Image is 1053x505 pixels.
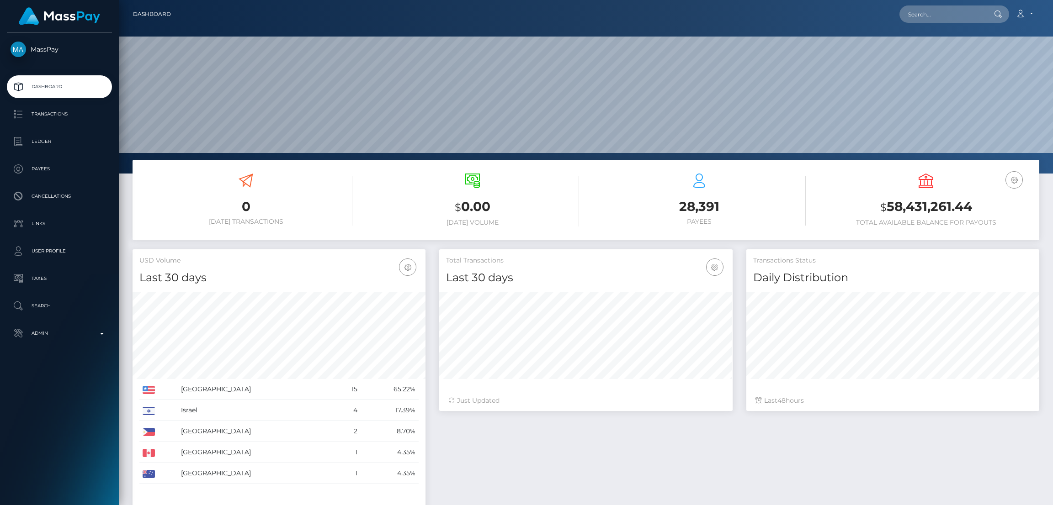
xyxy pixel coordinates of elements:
div: Last hours [755,396,1030,405]
a: Admin [7,322,112,345]
p: Admin [11,326,108,340]
td: 15 [335,379,361,400]
a: Dashboard [133,5,171,24]
h4: Last 30 days [446,270,725,286]
img: US.png [143,386,155,394]
td: 2 [335,421,361,442]
span: MassPay [7,45,112,53]
p: Transactions [11,107,108,121]
a: Search [7,295,112,317]
td: Israel [178,400,335,421]
td: 17.39% [361,400,419,421]
p: Dashboard [11,80,108,94]
h3: 0 [139,198,352,216]
h5: Total Transactions [446,256,725,265]
a: Payees [7,158,112,180]
a: Transactions [7,103,112,126]
td: [GEOGRAPHIC_DATA] [178,463,335,484]
div: Just Updated [448,396,723,405]
small: $ [455,201,461,214]
span: 48 [777,396,786,405]
td: 1 [335,442,361,463]
td: 65.22% [361,379,419,400]
p: Payees [11,162,108,176]
input: Search... [899,5,985,23]
h6: [DATE] Volume [366,219,579,226]
td: 4 [335,400,361,421]
p: Links [11,217,108,231]
img: MassPay [11,42,26,57]
td: 8.70% [361,421,419,442]
p: User Profile [11,244,108,258]
h4: Last 30 days [139,270,419,286]
a: Links [7,212,112,235]
td: 1 [335,463,361,484]
td: [GEOGRAPHIC_DATA] [178,442,335,463]
img: PH.png [143,428,155,436]
a: Taxes [7,267,112,290]
img: AU.png [143,470,155,478]
a: User Profile [7,240,112,263]
img: CA.png [143,449,155,457]
p: Cancellations [11,189,108,203]
a: Dashboard [7,75,112,98]
img: IL.png [143,407,155,415]
p: Search [11,299,108,313]
td: [GEOGRAPHIC_DATA] [178,379,335,400]
h4: Daily Distribution [753,270,1032,286]
small: $ [880,201,887,214]
a: Ledger [7,130,112,153]
img: MassPay Logo [19,7,100,25]
h5: Transactions Status [753,256,1032,265]
td: 4.35% [361,442,419,463]
h3: 28,391 [593,198,806,216]
h3: 0.00 [366,198,579,216]
h3: 58,431,261.44 [819,198,1032,216]
h5: USD Volume [139,256,419,265]
p: Taxes [11,272,108,285]
h6: Total Available Balance for Payouts [819,219,1032,226]
h6: Payees [593,218,806,226]
p: Ledger [11,135,108,148]
a: Cancellations [7,185,112,208]
td: [GEOGRAPHIC_DATA] [178,421,335,442]
td: 4.35% [361,463,419,484]
h6: [DATE] Transactions [139,218,352,226]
